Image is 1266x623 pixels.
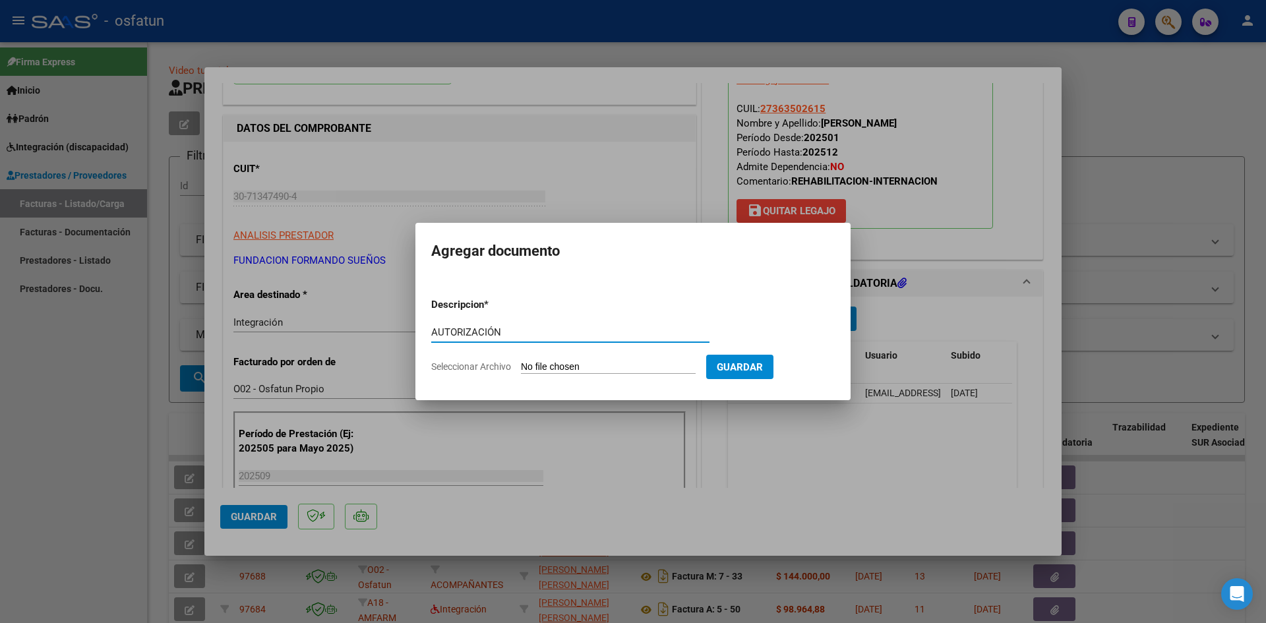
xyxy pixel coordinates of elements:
span: Seleccionar Archivo [431,361,511,372]
p: Descripcion [431,297,553,312]
h2: Agregar documento [431,239,835,264]
div: Open Intercom Messenger [1221,578,1253,610]
button: Guardar [706,355,773,379]
span: Guardar [717,361,763,373]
